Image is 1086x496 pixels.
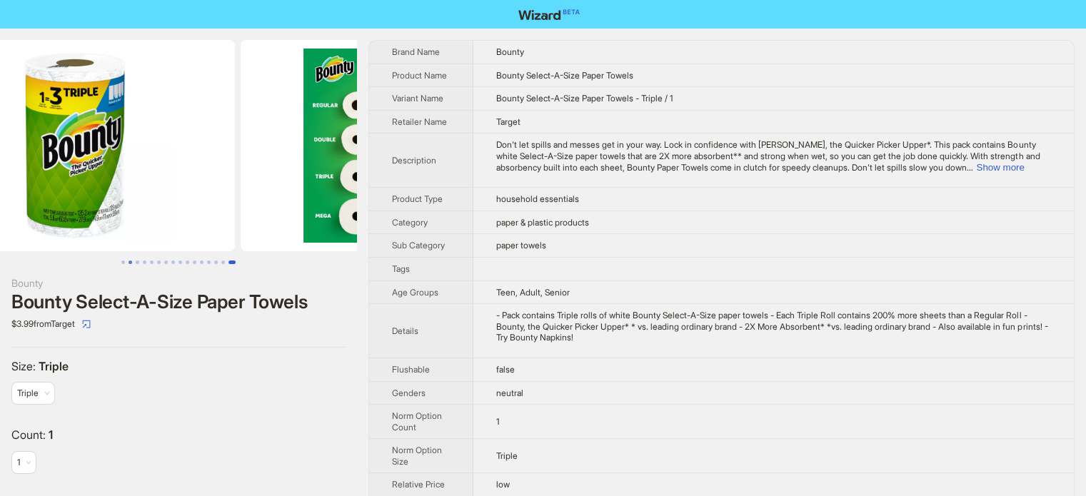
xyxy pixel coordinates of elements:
[967,162,973,173] span: ...
[392,46,440,57] span: Brand Name
[221,260,225,264] button: Go to slide 15
[150,260,154,264] button: Go to slide 5
[392,240,445,250] span: Sub Category
[496,479,510,490] span: low
[496,217,589,228] span: paper & plastic products
[496,240,546,250] span: paper towels
[179,260,182,264] button: Go to slide 9
[11,275,346,291] div: Bounty
[496,70,633,81] span: Bounty Select-A-Size Paper Towels
[496,388,523,398] span: neutral
[392,388,426,398] span: Genders
[207,260,211,264] button: Go to slide 13
[39,359,69,373] span: Triple
[496,364,515,375] span: false
[392,410,442,432] span: Norm Option Count
[157,260,161,264] button: Go to slide 6
[392,287,438,298] span: Age Groups
[200,260,203,264] button: Go to slide 12
[241,40,560,251] img: Bounty Select-A-Size Paper Towels Bounty Select-A-Size Paper Towels - Triple / 1 image 16
[496,287,570,298] span: Teen, Adult, Senior
[17,457,20,467] span: 1
[976,162,1024,173] button: Expand
[171,260,175,264] button: Go to slide 8
[121,260,125,264] button: Go to slide 1
[129,260,132,264] button: Go to slide 2
[164,260,168,264] button: Go to slide 7
[392,217,428,228] span: Category
[228,260,236,264] button: Go to slide 16
[496,193,579,204] span: household essentials
[193,260,196,264] button: Go to slide 11
[11,313,346,335] div: $3.99 from Target
[496,46,524,57] span: Bounty
[82,320,91,328] span: select
[186,260,189,264] button: Go to slide 10
[392,116,447,127] span: Retailer Name
[11,291,346,313] div: Bounty Select-A-Size Paper Towels
[496,139,1051,173] div: Don't let spills and messes get in your way. Lock in confidence with Bounty, the Quicker Picker U...
[392,263,410,274] span: Tags
[392,325,418,336] span: Details
[49,427,53,442] span: 1
[392,193,443,204] span: Product Type
[143,260,146,264] button: Go to slide 4
[392,364,430,375] span: Flushable
[496,310,1051,343] div: - Pack contains Triple rolls of white Bounty Select-A-Size paper towels - Each Triple Roll contai...
[496,116,521,127] span: Target
[11,359,39,373] span: Size :
[496,416,499,427] span: 1
[496,450,518,461] span: Triple
[11,427,49,442] span: Count :
[17,388,39,398] span: Triple
[136,260,139,264] button: Go to slide 3
[496,93,673,103] span: Bounty Select-A-Size Paper Towels - Triple / 1
[392,155,436,166] span: Description
[214,260,218,264] button: Go to slide 14
[17,383,49,404] span: available
[392,93,443,103] span: Variant Name
[392,445,442,467] span: Norm Option Size
[392,70,447,81] span: Product Name
[17,452,31,473] span: available
[496,139,1040,172] span: Don't let spills and messes get in your way. Lock in confidence with [PERSON_NAME], the Quicker P...
[392,479,445,490] span: Relative Price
